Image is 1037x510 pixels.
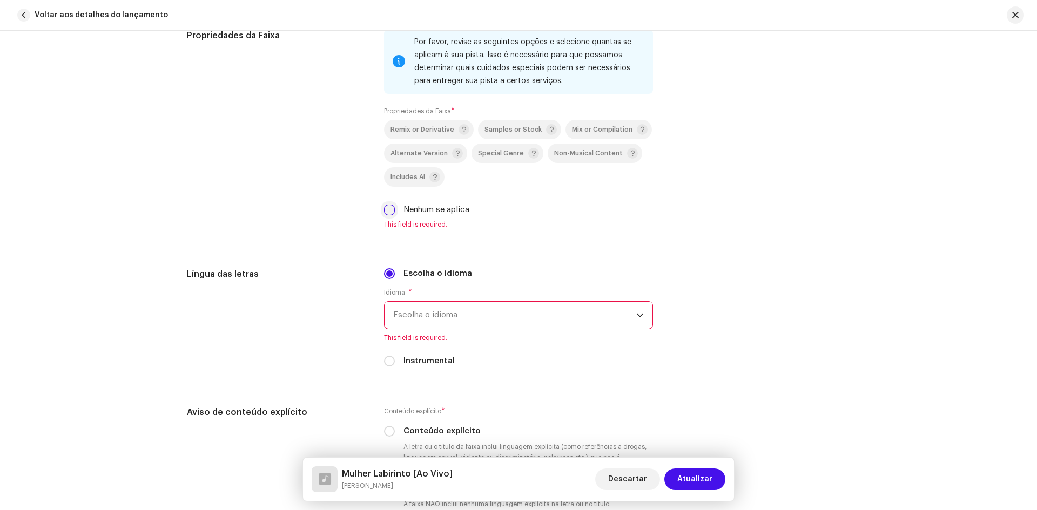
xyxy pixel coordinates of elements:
label: Nenhum se aplica [403,204,469,216]
button: Atualizar [664,468,725,490]
span: Non-Musical Content [554,150,623,157]
p-togglebutton: Alternate Version [384,144,467,163]
label: Escolha o idioma [403,268,472,280]
label: Idioma [384,288,412,297]
small: A letra ou o título da faixa inclui linguagem explícita (como referências a drogas, linguagem sex... [401,441,653,474]
h5: Propriedades da Faixa [187,29,367,42]
span: Special Genre [478,150,524,157]
small: Conteúdo explícito [384,406,441,417]
p-togglebutton: Includes AI [384,167,445,187]
p-togglebutton: Samples or Stock [478,120,561,139]
p-togglebutton: Remix or Derivative [384,120,474,139]
span: This field is required. [384,220,653,229]
span: Descartar [608,468,647,490]
h5: Aviso de conteúdo explícito [187,406,367,419]
p-togglebutton: Special Genre [472,144,543,163]
div: dropdown trigger [636,302,644,329]
span: Alternate Version [390,150,448,157]
span: Atualizar [677,468,712,490]
label: Conteúdo explícito [403,425,481,437]
button: Descartar [595,468,660,490]
label: Propriedades da Faixa [384,107,455,115]
p-togglebutton: Mix or Compilation [565,120,652,139]
small: Mulher Labirinto [Ao Vivo] [342,480,453,491]
div: Por favor, revise as seguintes opções e selecione quantas se aplicam à sua pista. Isso é necessár... [414,36,644,87]
h5: Mulher Labirinto [Ao Vivo] [342,467,453,480]
span: Samples or Stock [484,126,542,133]
span: Remix or Derivative [390,126,454,133]
span: Includes AI [390,174,425,181]
p-togglebutton: Non-Musical Content [548,144,642,163]
h5: Língua das letras [187,268,367,281]
label: Instrumental [403,355,455,367]
small: A faixa NÃO inclui nenhuma linguagem explícita na letra ou no título. [401,499,613,509]
span: This field is required. [384,334,653,342]
span: Mix or Compilation [572,126,632,133]
span: Escolha o idioma [393,302,636,329]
